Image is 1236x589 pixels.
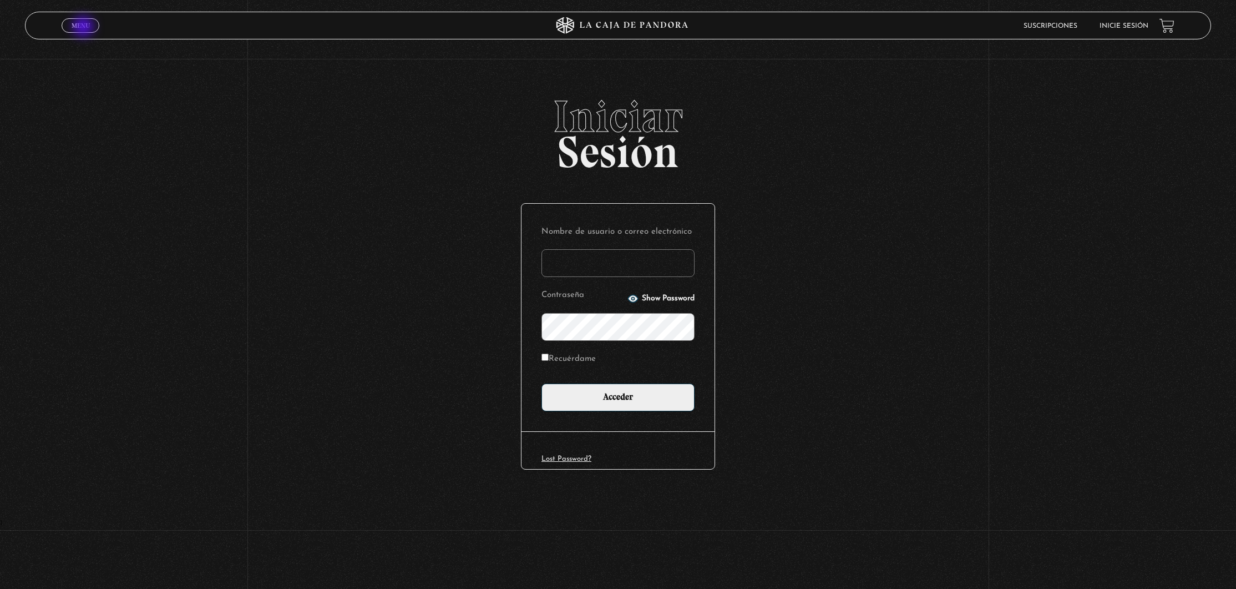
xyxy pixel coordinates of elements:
label: Recuérdame [541,351,596,368]
button: Show Password [627,293,695,304]
a: Lost Password? [541,455,591,462]
a: Inicie sesión [1100,23,1148,29]
span: Show Password [642,295,695,303]
label: Nombre de usuario o correo electrónico [541,224,695,241]
a: Suscripciones [1024,23,1077,29]
h2: Sesión [25,94,1212,165]
input: Recuérdame [541,354,549,361]
span: Menu [72,22,90,29]
label: Contraseña [541,287,624,304]
span: Iniciar [25,94,1212,139]
a: View your shopping cart [1159,18,1174,33]
input: Acceder [541,384,695,411]
span: Cerrar [68,32,94,39]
